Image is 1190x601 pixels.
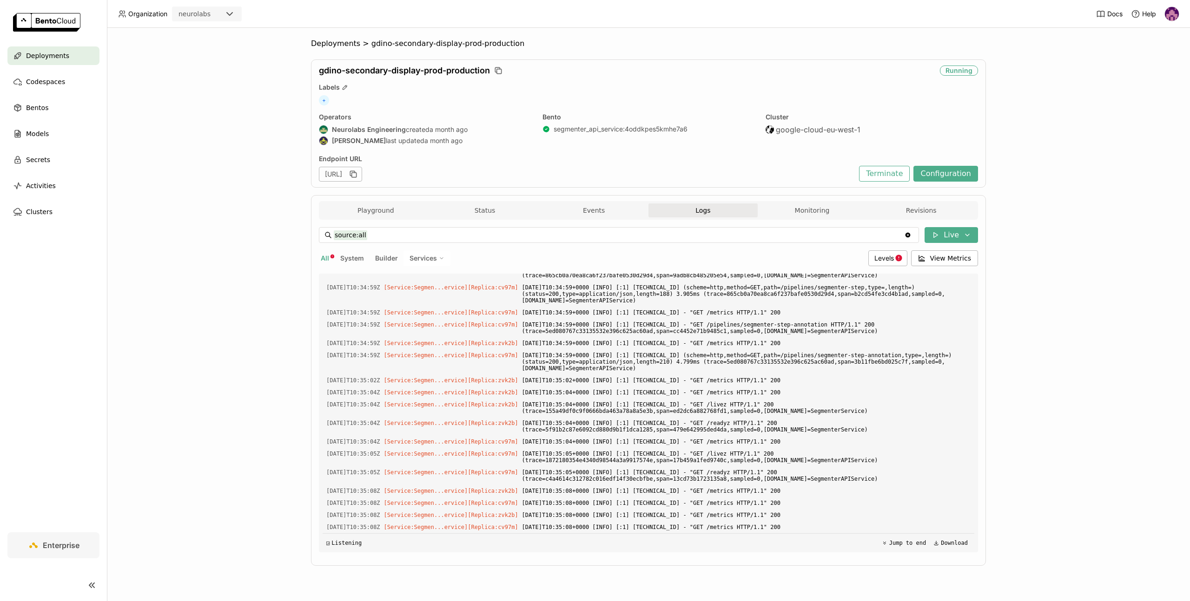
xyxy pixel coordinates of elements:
a: Bentos [7,98,99,117]
span: 2025-10-13T10:34:59.764Z [326,338,380,348]
span: [Replica:cv97m] [468,309,518,316]
span: [Replica:cv97m] [468,352,518,359]
span: [DATE]T10:34:59+0000 [INFO] [:1] [TECHNICAL_ID] - "GET /metrics HTTP/1.1" 200 [522,338,971,348]
span: [Service:Segmen...ervice] [384,401,468,408]
span: [DATE]T10:34:59+0000 [INFO] [:1] [TECHNICAL_ID] - "GET /pipelines/segmenter-step-annotation HTTP/... [522,320,971,336]
span: Levels [874,254,894,262]
span: 2025-10-13T10:35:02.560Z [326,375,380,385]
input: Search [334,228,904,242]
span: [DATE]T10:35:08+0000 [INFO] [:1] [TECHNICAL_ID] - "GET /metrics HTTP/1.1" 200 [522,522,971,532]
span: [Service:Segmen...ervice] [384,377,468,384]
span: [DATE]T10:35:02+0000 [INFO] [:1] [TECHNICAL_ID] - "GET /metrics HTTP/1.1" 200 [522,375,971,385]
div: Bento [542,113,755,121]
span: [Service:Segmen...ervice] [384,389,468,396]
div: Levels [868,250,907,266]
span: 2025-10-13T10:35:04.724Z [326,399,380,410]
svg: Clear value [904,231,912,239]
span: [DATE]T10:35:04+0000 [INFO] [:1] [TECHNICAL_ID] - "GET /livez HTTP/1.1" 200 (trace=155a49df0c9f06... [522,399,971,416]
div: Cluster [766,113,978,121]
strong: Neurolabs Engineering [332,125,406,134]
span: View Metrics [930,254,972,263]
div: Endpoint URL [319,155,854,163]
span: [Replica:cv97m] [468,469,518,476]
button: Revisions [866,203,976,217]
strong: [PERSON_NAME] [332,137,386,145]
span: [Replica:cv97m] [468,438,518,445]
a: Clusters [7,203,99,221]
span: [DATE]T10:35:05+0000 [INFO] [:1] [TECHNICAL_ID] - "GET /livez HTTP/1.1" 200 (trace=1872180354e434... [522,449,971,465]
span: 2025-10-13T10:35:05.326Z [326,449,380,459]
span: Services [410,254,437,262]
span: [Replica:zvk2b] [468,512,518,518]
span: [Service:Segmen...ervice] [384,284,468,291]
span: [Replica:cv97m] [468,284,518,291]
span: Codespaces [26,76,65,87]
button: Live [925,227,978,243]
span: [Replica:cv97m] [468,321,518,328]
div: Deployments [311,39,360,48]
div: [URL] [319,167,362,182]
span: [Service:Segmen...ervice] [384,451,468,457]
span: [Replica:zvk2b] [468,420,518,426]
span: [Replica:cv97m] [468,451,518,457]
span: 2025-10-13T10:35:08.811Z [326,510,380,520]
span: 2025-10-13T10:35:05.330Z [326,467,380,477]
a: segmenter_api_service:4oddkpes5kmhe7a6 [554,125,688,133]
input: Selected neurolabs. [212,10,212,19]
img: logo [13,13,80,32]
span: 2025-10-13T10:35:04.724Z [326,418,380,428]
button: Monitoring [758,203,867,217]
div: gdino-secondary-display-prod-production [371,39,524,48]
button: All [319,252,331,264]
span: Bentos [26,102,48,113]
span: 2025-10-13T10:35:08.083Z [326,486,380,496]
a: Secrets [7,150,99,169]
img: Farouk Ghallabi [319,137,328,145]
span: ◲ [326,540,330,546]
a: Models [7,124,99,143]
span: [Service:Segmen...ervice] [384,352,468,359]
div: Listening [326,540,362,546]
span: a month ago [424,137,463,145]
span: [Replica:zvk2b] [468,488,518,494]
span: [DATE]T10:35:08+0000 [INFO] [:1] [TECHNICAL_ID] - "GET /metrics HTTP/1.1" 200 [522,510,971,520]
span: Secrets [26,154,50,165]
div: Operators [319,113,531,121]
nav: Breadcrumbs navigation [311,39,986,48]
span: [Replica:zvk2b] [468,340,518,346]
a: Activities [7,176,99,195]
span: [Service:Segmen...ervice] [384,321,468,328]
span: Deployments [26,50,69,61]
span: [Service:Segmen...ervice] [384,420,468,426]
span: [DATE]T10:34:59+0000 [INFO] [:1] [TECHNICAL_ID] (scheme=http,method=GET,path=/pipelines/segmenter... [522,282,971,306]
span: 2025-10-13T10:34:59.769Z [326,307,380,318]
span: 2025-10-13T10:35:08.085Z [326,498,380,508]
span: gdino-secondary-display-prod-production [319,65,490,76]
span: Clusters [26,206,53,217]
span: [DATE]T10:35:08+0000 [INFO] [:1] [TECHNICAL_ID] - "GET /metrics HTTP/1.1" 200 [522,486,971,496]
span: [Service:Segmen...ervice] [384,488,468,494]
a: Deployments [7,46,99,65]
span: [DATE]T10:34:59+0000 [INFO] [:1] [TECHNICAL_ID] - "GET /metrics HTTP/1.1" 200 [522,307,971,318]
span: Models [26,128,49,139]
div: neurolabs [178,9,211,19]
a: Docs [1096,9,1123,19]
button: Configuration [913,166,978,182]
span: [Service:Segmen...ervice] [384,500,468,506]
span: Enterprise [43,541,79,550]
span: google-cloud-eu-west-1 [776,125,860,134]
button: System [338,252,366,264]
span: [Service:Segmen...ervice] [384,524,468,530]
span: [DATE]T10:34:59+0000 [INFO] [:1] [TECHNICAL_ID] (scheme=http,method=GET,path=/pipelines/segmenter... [522,350,971,373]
span: 2025-10-13T10:35:08.814Z [326,522,380,532]
span: Organization [128,10,167,18]
span: 2025-10-13T10:35:04.562Z [326,387,380,398]
span: [DATE]T10:35:04+0000 [INFO] [:1] [TECHNICAL_ID] - "GET /metrics HTTP/1.1" 200 [522,387,971,398]
span: [Replica:zvk2b] [468,389,518,396]
span: [Service:Segmen...ervice] [384,438,468,445]
button: Terminate [859,166,910,182]
span: [Service:Segmen...ervice] [384,469,468,476]
button: Status [430,203,540,217]
a: Enterprise [7,532,99,558]
span: [Replica:zvk2b] [468,377,518,384]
